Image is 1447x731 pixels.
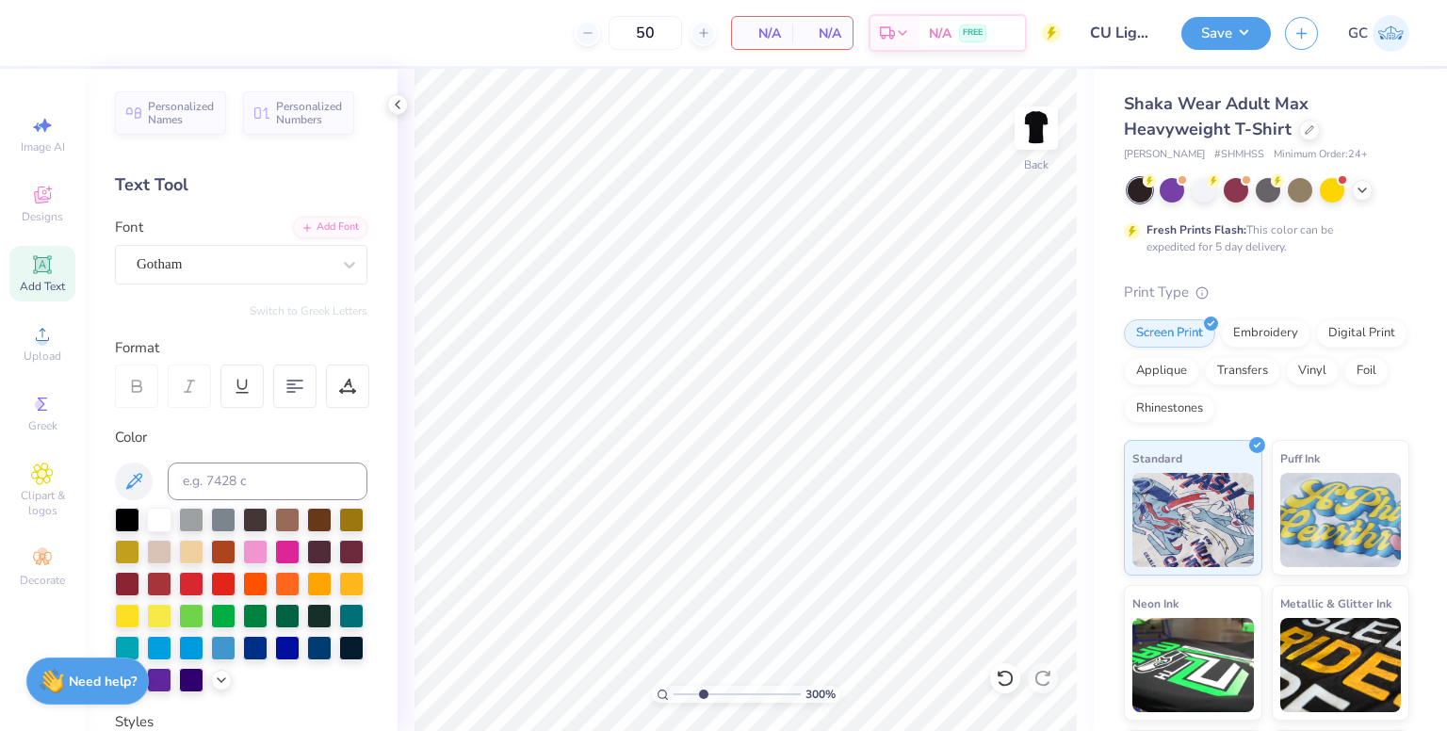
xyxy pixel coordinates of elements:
[1373,15,1409,52] img: Gram Craven
[1146,222,1246,237] strong: Fresh Prints Flash:
[1132,618,1254,712] img: Neon Ink
[115,427,367,448] div: Color
[1132,473,1254,567] img: Standard
[1348,15,1409,52] a: GC
[1316,319,1407,348] div: Digital Print
[743,24,781,43] span: N/A
[1344,357,1389,385] div: Foil
[276,100,343,126] span: Personalized Numbers
[1205,357,1280,385] div: Transfers
[609,16,682,50] input: – –
[929,24,951,43] span: N/A
[1348,23,1368,44] span: GC
[1124,147,1205,163] span: [PERSON_NAME]
[1214,147,1264,163] span: # SHMHSS
[805,686,836,703] span: 300 %
[1132,593,1179,613] span: Neon Ink
[1280,593,1391,613] span: Metallic & Glitter Ink
[804,24,841,43] span: N/A
[1124,395,1215,423] div: Rhinestones
[115,217,143,238] label: Font
[963,26,983,40] span: FREE
[115,337,369,359] div: Format
[1075,14,1167,52] input: Untitled Design
[1132,448,1182,468] span: Standard
[1280,473,1402,567] img: Puff Ink
[1017,109,1055,147] img: Back
[20,279,65,294] span: Add Text
[1280,618,1402,712] img: Metallic & Glitter Ink
[69,673,137,690] strong: Need help?
[250,303,367,318] button: Switch to Greek Letters
[20,573,65,588] span: Decorate
[168,463,367,500] input: e.g. 7428 c
[21,139,65,154] span: Image AI
[1181,17,1271,50] button: Save
[28,418,57,433] span: Greek
[22,209,63,224] span: Designs
[293,217,367,238] div: Add Font
[1124,319,1215,348] div: Screen Print
[1124,357,1199,385] div: Applique
[1146,221,1378,255] div: This color can be expedited for 5 day delivery.
[1280,448,1320,468] span: Puff Ink
[9,488,75,518] span: Clipart & logos
[115,172,367,198] div: Text Tool
[1024,156,1049,173] div: Back
[148,100,215,126] span: Personalized Names
[1286,357,1339,385] div: Vinyl
[1221,319,1310,348] div: Embroidery
[1274,147,1368,163] span: Minimum Order: 24 +
[24,349,61,364] span: Upload
[1124,92,1309,140] span: Shaka Wear Adult Max Heavyweight T-Shirt
[1124,282,1409,303] div: Print Type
